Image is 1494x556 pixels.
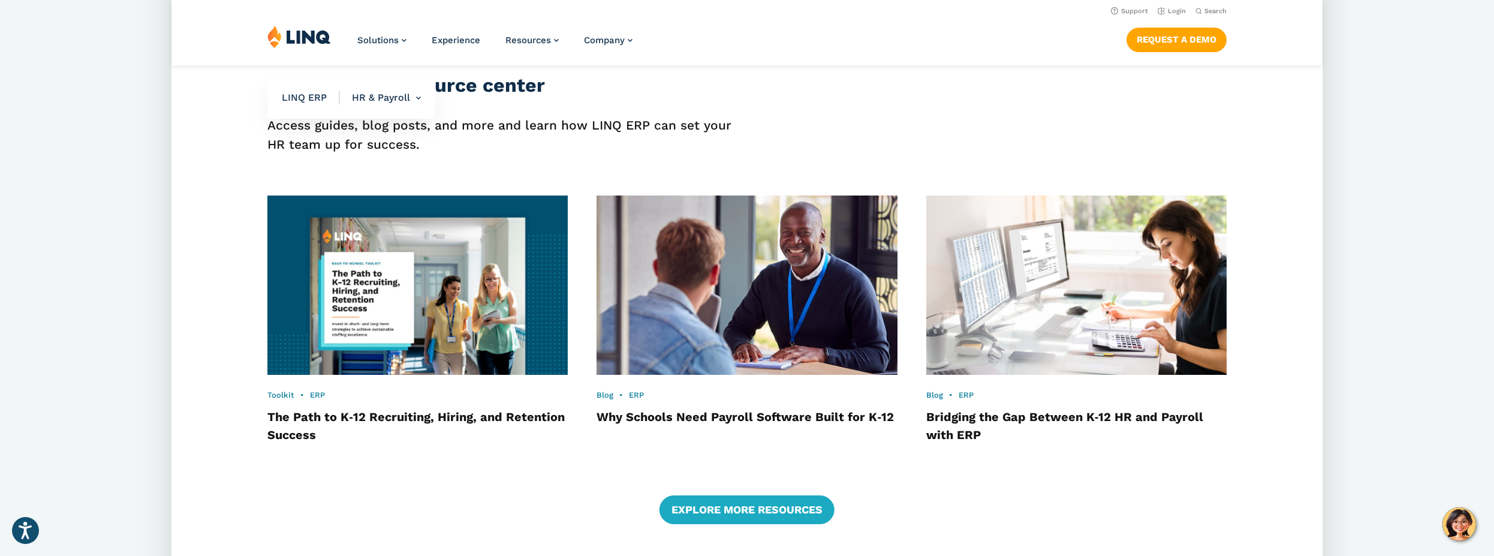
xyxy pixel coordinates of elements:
a: Blog [926,390,943,399]
nav: Utility Navigation [171,4,1323,17]
a: The Path to K‑12 Recruiting, Hiring, and Retention Success [267,410,565,442]
a: Blog [597,390,613,399]
a: Experience [432,35,480,46]
div: • [267,390,568,401]
a: Why Schools Need Payroll Software Built for K‑12 [597,410,894,424]
nav: Primary Navigation [357,25,632,65]
button: Open Search Bar [1195,7,1227,16]
a: Company [584,35,632,46]
a: Resources [505,35,559,46]
span: Search [1204,7,1227,15]
a: Login [1158,7,1186,15]
a: Support [1111,7,1148,15]
span: Resources [505,35,551,46]
span: LINQ ERP [282,91,340,104]
img: Recruiting Toolkit Thumbnail [252,187,583,384]
img: Woman working on HR and Payroll - bridging the gap [926,196,1227,375]
a: Request a Demo [1126,28,1227,52]
a: Explore More Resources [659,495,835,524]
div: • [926,390,1227,401]
img: LINQ | K‑12 Software [267,25,331,48]
a: Solutions [357,35,406,46]
div: • [597,390,897,401]
p: Access guides, blog posts, and more and learn how LINQ ERP can set your HR team up for success. [267,116,733,154]
a: Toolkit [267,390,294,399]
img: Payroll for school teachers and staff [597,196,897,375]
li: HR & Payroll [340,77,421,119]
span: Company [584,35,625,46]
span: Solutions [357,35,399,46]
nav: Button Navigation [1126,25,1227,52]
h2: Your K‑12 HR resource center [267,72,733,99]
button: Hello, have a question? Let’s chat. [1442,507,1476,541]
a: ERP [629,390,644,399]
a: ERP [959,390,974,399]
a: Bridging the Gap Between K‑12 HR and Payroll with ERP [926,410,1204,442]
a: ERP [310,390,325,399]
